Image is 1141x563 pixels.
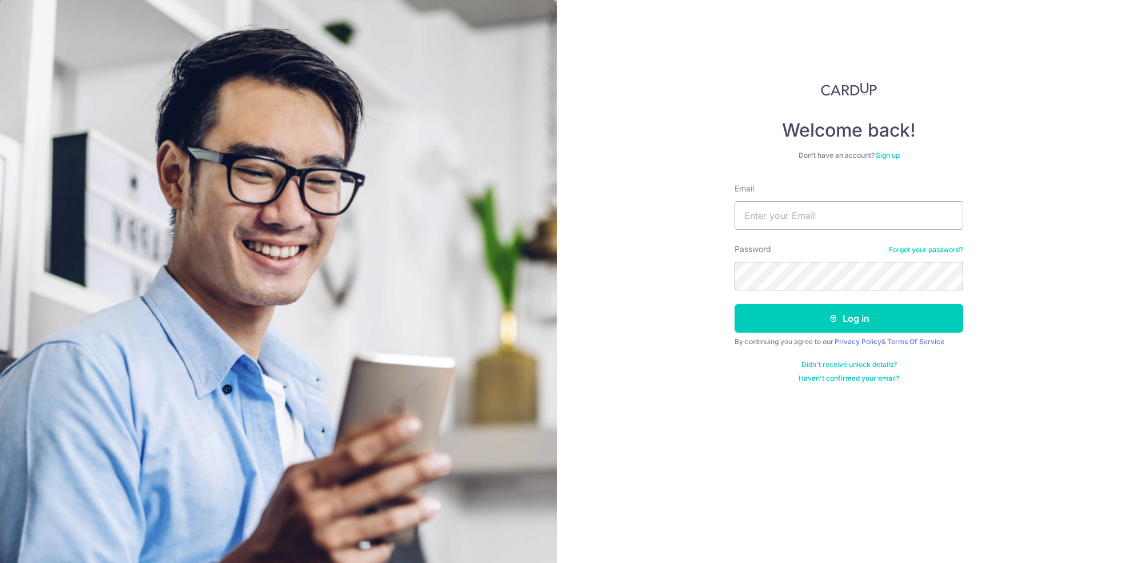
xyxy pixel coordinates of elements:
label: Email [735,183,754,194]
div: Don’t have an account? [735,151,963,160]
div: By continuing you agree to our & [735,337,963,346]
input: Enter your Email [735,201,963,230]
img: CardUp Logo [821,82,877,96]
a: Sign up [876,151,900,159]
a: Haven't confirmed your email? [799,374,899,383]
button: Log in [735,304,963,333]
a: Forgot your password? [889,245,963,254]
a: Didn't receive unlock details? [801,360,897,369]
label: Password [735,243,771,255]
a: Terms Of Service [887,337,944,346]
a: Privacy Policy [835,337,881,346]
h4: Welcome back! [735,119,963,142]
